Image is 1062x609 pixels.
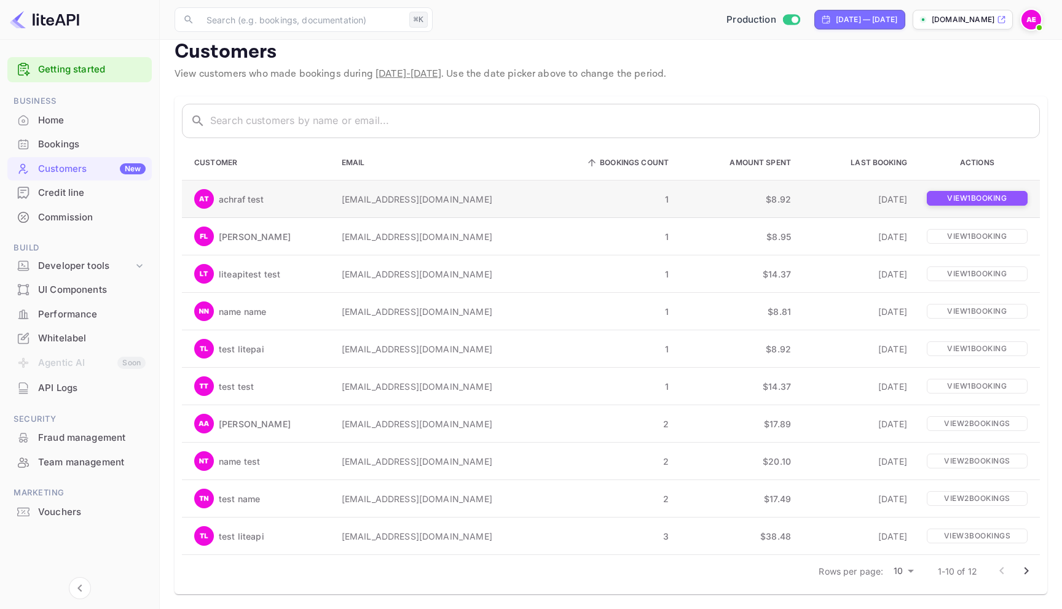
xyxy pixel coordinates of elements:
div: ⌘K [409,12,428,28]
p: [EMAIL_ADDRESS][DOMAIN_NAME] [342,230,537,243]
p: View 1 booking [927,191,1028,206]
p: [EMAIL_ADDRESS][DOMAIN_NAME] [342,343,537,355]
a: Whitelabel [7,327,152,349]
p: test name [219,492,260,505]
div: Fraud management [38,431,146,445]
p: $8.92 [688,343,791,355]
img: test liteapi [194,526,214,546]
p: [EMAIL_ADDRESS][DOMAIN_NAME] [342,380,537,393]
p: Rows per page: [819,565,883,578]
a: Team management [7,451,152,473]
span: Production [726,13,776,27]
div: Whitelabel [38,332,146,346]
div: Vouchers [38,505,146,519]
span: Build [7,241,152,255]
p: 3 [557,530,669,543]
div: Home [38,114,146,128]
p: 1 [557,193,669,206]
div: Performance [38,308,146,322]
p: View 1 booking [927,379,1028,394]
p: 2 [557,417,669,430]
p: [DATE] [811,230,907,243]
div: Getting started [7,57,152,82]
img: test test [194,376,214,396]
a: UI Components [7,278,152,301]
p: [EMAIL_ADDRESS][DOMAIN_NAME] [342,417,537,430]
img: name name [194,301,214,321]
div: Fraud management [7,426,152,450]
p: [DATE] [811,455,907,468]
div: Developer tools [38,259,133,273]
p: [DATE] [811,343,907,355]
button: Go to next page [1014,559,1039,583]
div: [DATE] — [DATE] [836,14,897,25]
p: $20.10 [688,455,791,468]
p: $38.48 [688,530,791,543]
p: 2 [557,455,669,468]
p: View 2 booking s [927,491,1028,506]
button: Collapse navigation [69,577,91,599]
p: 1 [557,268,669,281]
p: [EMAIL_ADDRESS][DOMAIN_NAME] [342,268,537,281]
a: Getting started [38,63,146,77]
p: $8.95 [688,230,791,243]
a: Home [7,109,152,131]
span: [DATE] - [DATE] [376,68,441,80]
div: Developer tools [7,255,152,277]
div: Customers [38,162,146,176]
div: 10 [889,562,918,580]
p: test litepai [219,343,264,355]
div: New [120,163,146,174]
p: [DATE] [811,492,907,505]
img: achraf Elkhaier [1021,10,1041,29]
span: Business [7,95,152,108]
p: View 1 booking [927,266,1028,281]
p: [PERSON_NAME] [219,230,291,243]
p: 1 [557,380,669,393]
p: View 1 booking [927,341,1028,356]
div: Switch to Sandbox mode [722,13,804,27]
a: Performance [7,303,152,325]
p: 1 [557,230,669,243]
p: View 2 booking s [927,416,1028,431]
img: LiteAPI logo [10,10,79,29]
a: Credit line [7,181,152,204]
div: CustomersNew [7,157,152,181]
p: [DATE] [811,193,907,206]
p: $17.49 [688,492,791,505]
p: 2 [557,492,669,505]
div: Whitelabel [7,327,152,351]
p: [EMAIL_ADDRESS][DOMAIN_NAME] [342,193,537,206]
span: Email [342,155,381,170]
a: Fraud management [7,426,152,449]
input: Search customers by name or email... [210,104,1040,138]
div: Commission [7,206,152,230]
div: Bookings [38,138,146,152]
p: View 1 booking [927,304,1028,319]
img: achraf achraf [194,414,214,433]
p: View 1 booking [927,229,1028,244]
img: name test [194,451,214,471]
a: Vouchers [7,500,152,523]
div: Bookings [7,133,152,157]
div: Click to change the date range period [814,10,905,29]
div: Credit line [7,181,152,205]
div: Performance [7,303,152,327]
img: firstname lastname [194,227,214,246]
div: Team management [7,451,152,475]
th: Actions [917,145,1040,180]
input: Search (e.g. bookings, documentation) [199,7,404,32]
p: liteapitest test [219,268,280,281]
a: API Logs [7,376,152,399]
span: Marketing [7,486,152,500]
div: Credit line [38,186,146,200]
div: Commission [38,211,146,225]
p: name test [219,455,260,468]
p: $17.89 [688,417,791,430]
p: test test [219,380,254,393]
p: [DATE] [811,268,907,281]
p: [EMAIL_ADDRESS][DOMAIN_NAME] [342,492,537,505]
div: UI Components [38,283,146,297]
img: test name [194,489,214,508]
p: View 2 booking s [927,454,1028,468]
